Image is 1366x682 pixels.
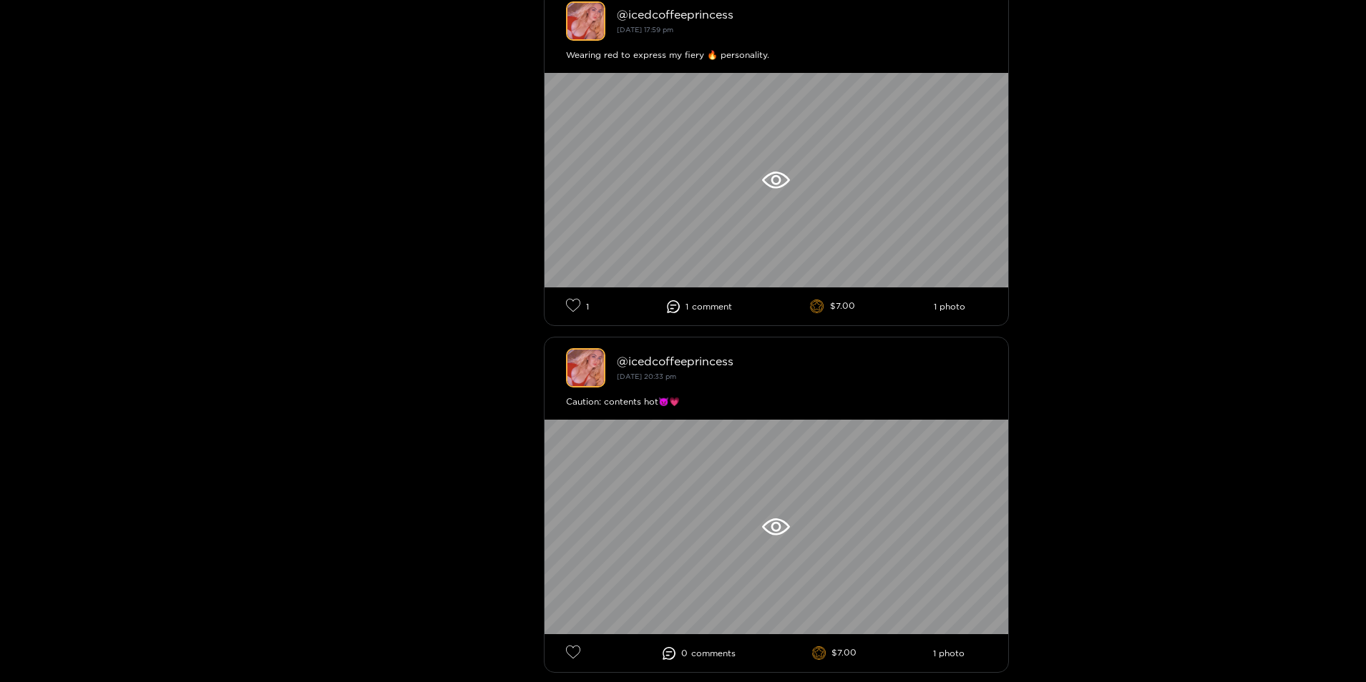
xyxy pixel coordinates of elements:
span: comment s [691,648,736,658]
li: 0 [663,647,736,660]
li: 1 [566,298,589,315]
li: $7.00 [812,646,857,661]
img: icedcoffeeprincess [566,348,605,387]
img: icedcoffeeprincess [566,1,605,41]
div: @ icedcoffeeprincess [617,8,987,21]
small: [DATE] 20:33 pm [617,372,676,380]
li: $7.00 [810,300,855,314]
li: 1 photo [933,648,965,658]
div: Caution: contents hot😈💗 [566,395,987,409]
div: Wearing red to express my fiery 🔥 personality. [566,48,987,62]
span: comment [692,302,732,312]
div: @ icedcoffeeprincess [617,355,987,367]
li: 1 photo [934,302,965,312]
li: 1 [667,300,732,313]
small: [DATE] 17:59 pm [617,26,673,34]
